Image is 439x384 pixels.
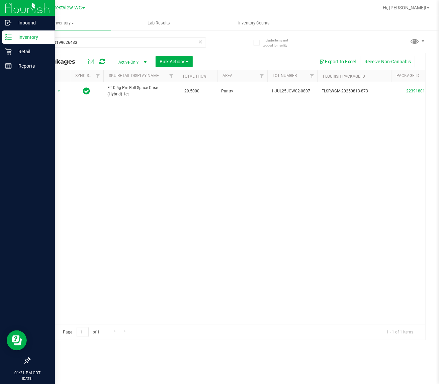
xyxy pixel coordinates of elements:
[77,327,89,337] input: 1
[16,20,111,26] span: Inventory
[92,70,103,82] a: Filter
[160,59,188,64] span: Bulk Actions
[263,38,296,48] span: Include items not tagged for facility
[271,88,314,94] span: 1-JUL25JCW02-0807
[55,86,63,96] span: select
[5,34,12,41] inline-svg: Inventory
[206,16,301,30] a: Inventory Counts
[273,73,297,78] a: Lot Number
[75,73,101,78] a: Sync Status
[381,327,419,337] span: 1 - 1 of 1 items
[256,70,267,82] a: Filter
[360,56,415,67] button: Receive Non-Cannabis
[111,16,206,30] a: Lab Results
[3,370,52,376] p: 01:21 PM CDT
[3,376,52,381] p: [DATE]
[107,85,173,97] span: FT 0.5g Pre-Roll Space Case (Hybrid) 1ct
[109,73,159,78] a: SKU Retail Display Name
[156,56,193,67] button: Bulk Actions
[5,48,12,55] inline-svg: Retail
[315,56,360,67] button: Export to Excel
[181,86,203,96] span: 29.5000
[29,37,206,48] input: Search Package ID, Item Name, SKU, Lot or Part Number...
[57,327,105,337] span: Page of 1
[35,58,82,65] span: All Packages
[5,19,12,26] inline-svg: Inbound
[323,74,365,79] a: Flourish Package ID
[383,5,426,10] span: Hi, [PERSON_NAME]!
[397,73,419,78] a: Package ID
[12,19,52,27] p: Inbound
[7,330,27,351] iframe: Resource center
[52,5,82,11] span: Crestview WC
[12,48,52,56] p: Retail
[12,62,52,70] p: Reports
[322,88,387,94] span: FLSRWGM-20250813-873
[198,37,203,46] span: Clear
[306,70,318,82] a: Filter
[16,16,111,30] a: Inventory
[139,20,179,26] span: Lab Results
[83,86,90,96] span: In Sync
[166,70,177,82] a: Filter
[12,33,52,41] p: Inventory
[5,63,12,69] inline-svg: Reports
[229,20,279,26] span: Inventory Counts
[221,88,263,94] span: Pantry
[182,74,206,79] a: Total THC%
[223,73,233,78] a: Area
